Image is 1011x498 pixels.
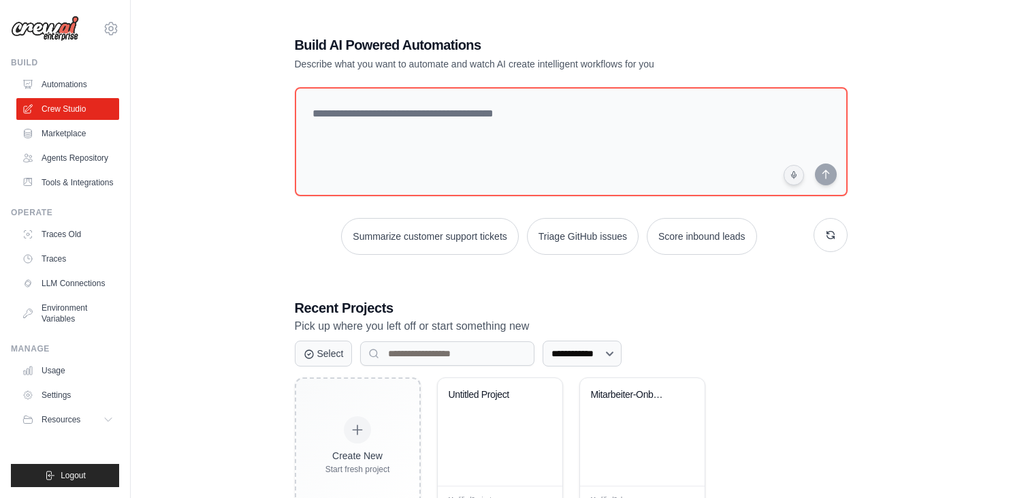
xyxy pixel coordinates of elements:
[325,449,390,463] div: Create New
[16,223,119,245] a: Traces Old
[16,297,119,330] a: Environment Variables
[591,389,673,401] div: Mitarbeiter-Onboarding & Weiterentwicklung
[784,165,804,185] button: Click to speak your automation idea
[16,409,119,431] button: Resources
[16,123,119,144] a: Marketplace
[295,57,752,71] p: Describe what you want to automate and watch AI create intelligent workflows for you
[11,207,119,218] div: Operate
[295,35,752,55] h1: Build AI Powered Automations
[16,384,119,406] a: Settings
[295,317,848,335] p: Pick up where you left off or start something new
[11,343,119,354] div: Manage
[647,218,757,255] button: Score inbound leads
[16,98,119,120] a: Crew Studio
[341,218,518,255] button: Summarize customer support tickets
[527,218,639,255] button: Triage GitHub issues
[814,218,848,252] button: Get new suggestions
[16,147,119,169] a: Agents Repository
[61,470,86,481] span: Logout
[11,57,119,68] div: Build
[325,464,390,475] div: Start fresh project
[11,464,119,487] button: Logout
[16,74,119,95] a: Automations
[449,389,531,401] div: Untitled Project
[295,298,848,317] h3: Recent Projects
[16,273,119,294] a: LLM Connections
[16,360,119,382] a: Usage
[16,248,119,270] a: Traces
[42,414,80,425] span: Resources
[16,172,119,193] a: Tools & Integrations
[295,341,353,367] button: Select
[11,16,79,42] img: Logo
